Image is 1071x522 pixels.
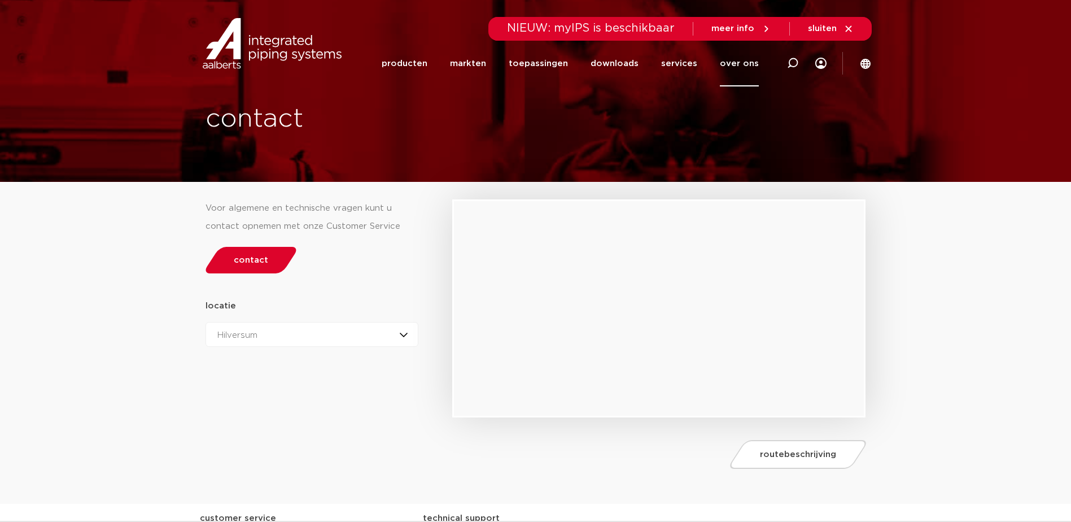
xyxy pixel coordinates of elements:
[808,24,854,34] a: sluiten
[808,24,837,33] span: sluiten
[206,101,577,137] h1: contact
[217,331,257,340] span: Hilversum
[234,256,268,264] span: contact
[720,41,759,86] a: over ons
[661,41,697,86] a: services
[206,199,419,236] div: Voor algemene en technische vragen kunt u contact opnemen met onze Customer Service
[509,41,568,86] a: toepassingen
[711,24,754,33] span: meer info
[760,450,836,459] span: routebeschrijving
[507,23,675,34] span: NIEUW: myIPS is beschikbaar
[382,41,427,86] a: producten
[727,440,869,469] a: routebeschrijving
[591,41,639,86] a: downloads
[382,41,759,86] nav: Menu
[202,247,299,273] a: contact
[206,302,236,310] strong: locatie
[450,41,486,86] a: markten
[815,41,827,86] div: my IPS
[711,24,771,34] a: meer info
